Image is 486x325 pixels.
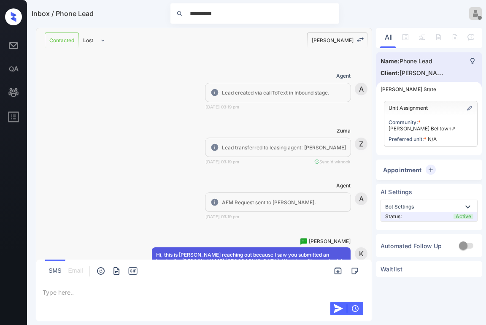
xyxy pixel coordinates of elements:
[100,37,106,44] img: icon-zuma
[211,198,219,206] img: icon-zuma
[351,267,359,275] img: icon-zuma
[8,111,19,123] span: profile
[156,252,346,277] div: Hi, this is [PERSON_NAME] reaching out because I saw you submitted an inquiry for [PERSON_NAME] [...
[111,266,122,276] img: icon-zuma
[220,199,316,206] div: AFM Request sent to [PERSON_NAME].
[336,73,351,79] span: Agent
[381,69,400,76] span: Client:
[450,32,460,42] div: Legacy Cheatsheet
[355,138,367,150] div: Z
[400,57,432,65] p: Phone Lead
[95,266,107,276] button: icon-zuma
[357,37,364,42] img: icon-zuma
[383,166,421,173] p: Appointment
[211,88,219,97] img: icon-zuma
[384,32,394,42] div: All
[336,183,351,188] div: Agent
[381,188,478,195] p: AI Settings
[220,144,346,151] div: Lead transferred to leasing agent: [PERSON_NAME]
[333,266,343,276] div: Un-archive lead
[454,214,473,219] span: Active
[83,37,93,43] div: Lost
[428,167,434,173] img: Add tour
[450,32,460,42] img: icon-zuma
[350,303,360,314] img: icon-zuma
[469,7,482,20] img: avatar
[45,260,65,280] div: SMS
[389,119,418,125] span: Community :
[389,125,456,132] a: [PERSON_NAME] Belltown↗
[417,32,427,42] div: Unit Details
[65,260,86,280] div: Email
[32,9,158,18] div: Inbox / Phone Lead
[466,32,476,42] div: Kelsey Feedback
[426,165,436,175] div: Schedule tour
[111,266,123,276] button: icon-zuma
[433,32,443,42] img: icon-zuma
[96,266,106,276] img: icon-zuma
[384,32,394,42] img: icon-zuma
[211,143,219,152] img: icon-zuma
[385,202,473,212] div: Bot Settings
[45,33,78,48] div: Contacted
[334,267,342,275] img: Unarchive lead
[355,83,367,95] div: A
[355,247,367,260] div: K
[205,102,239,111] div: [DATE] 03:19 pm
[312,37,354,43] div: [PERSON_NAME]
[467,56,478,66] div: SOP & Notes
[176,10,183,17] img: icon-zuma
[381,57,400,65] span: Name:
[5,111,22,123] div: Agent Profile
[314,157,351,166] div: Sync'd w knock
[466,105,473,111] img: icon-zuma
[333,303,343,314] img: icon-zuma
[400,32,410,42] div: Lead Details
[400,68,481,77] span: [PERSON_NAME] Residential
[428,136,437,142] span: N/A
[381,242,442,249] p: Automated Follow Up
[468,57,477,65] img: sop-icon
[220,89,329,96] div: Lead created via callToText in Inbound stage.
[389,136,424,142] span: Preferred unit :
[5,8,22,25] img: zuma logo
[205,157,239,166] div: [DATE] 03:19 pm
[381,86,436,92] p: [PERSON_NAME] State
[466,32,476,42] img: icon-zuma
[350,266,360,276] div: Notes
[466,105,473,111] div: Edit
[433,32,443,42] div: Knowledge Base
[417,32,427,42] img: icon-zuma
[355,192,367,205] div: A
[309,239,351,244] div: [PERSON_NAME]
[381,212,477,221] div: Status:
[5,87,22,98] div: Leads
[205,212,239,221] div: [DATE] 03:19 pm
[389,105,428,111] h4: Unit Assignment
[381,265,402,273] p: Waitlist
[400,32,410,42] img: icon-zuma
[337,128,351,133] div: Zuma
